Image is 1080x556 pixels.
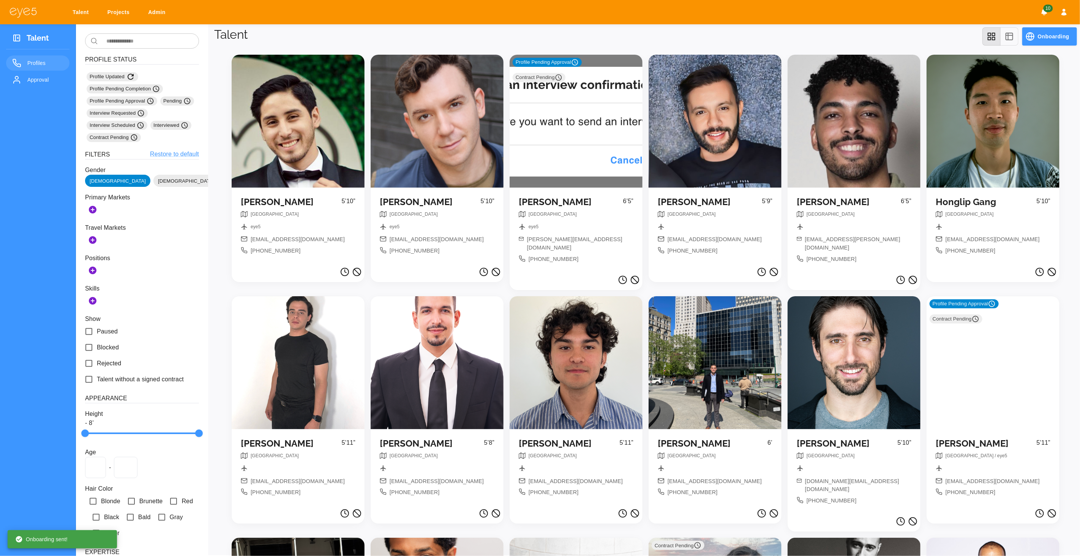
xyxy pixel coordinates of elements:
[946,477,1040,486] span: [EMAIL_ADDRESS][DOMAIN_NAME]
[104,529,120,538] span: Other
[946,488,996,497] span: [PHONE_NUMBER]
[936,197,1037,208] h5: Honglip Gang
[946,211,994,220] nav: breadcrumb
[251,247,301,255] span: [PHONE_NUMBER]
[946,247,996,255] span: [PHONE_NUMBER]
[668,452,716,462] nav: breadcrumb
[529,224,538,229] span: eye5
[241,438,342,449] h5: [PERSON_NAME]
[104,513,119,522] span: Black
[101,497,120,506] span: Blonde
[655,542,701,549] span: Contract Pending
[85,150,110,159] h6: Filters
[90,85,160,93] span: Profile Pending Completion
[898,438,911,452] p: 5’10”
[232,296,365,506] a: [PERSON_NAME]5’11”breadcrumb[EMAIL_ADDRESS][DOMAIN_NAME][PHONE_NUMBER]
[805,235,911,252] span: [EMAIL_ADDRESS][PERSON_NAME][DOMAIN_NAME]
[516,58,579,66] span: Profile Pending Approval
[85,175,150,187] div: [DEMOGRAPHIC_DATA]
[807,212,855,217] span: [GEOGRAPHIC_DATA]
[9,7,37,18] img: eye5
[529,477,623,486] span: [EMAIL_ADDRESS][DOMAIN_NAME]
[342,197,355,211] p: 5’10”
[484,438,494,452] p: 5’8”
[87,72,138,81] div: Profile Updated
[927,55,1059,264] a: Honglip Gang5’10”breadcrumb[EMAIL_ADDRESS][DOMAIN_NAME][PHONE_NUMBER]
[788,55,921,272] a: [PERSON_NAME]6’5”breadcrumb[EMAIL_ADDRESS][PERSON_NAME][DOMAIN_NAME][PHONE_NUMBER]
[251,211,299,220] nav: breadcrumb
[153,175,219,187] div: [DEMOGRAPHIC_DATA]
[97,343,119,352] span: Blocked
[390,452,438,462] nav: breadcrumb
[160,96,194,106] div: Pending
[6,55,69,71] a: Profiles
[251,223,261,233] nav: breadcrumb
[390,223,399,233] nav: breadcrumb
[87,133,141,142] div: Contract Pending
[529,212,577,217] span: [GEOGRAPHIC_DATA]
[87,96,157,106] div: Profile Pending Approval
[380,438,484,449] h5: [PERSON_NAME]
[103,5,137,19] a: Projects
[762,197,772,211] p: 5’9”
[529,211,577,220] nav: breadcrumb
[481,197,494,211] p: 5’10”
[901,197,911,211] p: 6’5”
[90,97,154,105] span: Profile Pending Approval
[649,55,782,264] a: [PERSON_NAME]5’9”breadcrumb[EMAIL_ADDRESS][DOMAIN_NAME][PHONE_NUMBER]
[668,477,762,486] span: [EMAIL_ADDRESS][DOMAIN_NAME]
[390,224,399,229] span: eye5
[668,235,762,244] span: [EMAIL_ADDRESS][DOMAIN_NAME]
[85,55,199,65] h6: Profile Status
[927,296,1059,506] a: Profile Pending Approval Contract Pending [PERSON_NAME]5’11”breadcrumb[EMAIL_ADDRESS][DOMAIN_NAME...
[371,55,504,264] a: [PERSON_NAME]5’10”breadcrumbbreadcrumb[EMAIL_ADDRESS][DOMAIN_NAME][PHONE_NUMBER]
[767,438,772,452] p: 6’
[933,315,979,323] span: Contract Pending
[623,197,633,211] p: 6’5”
[390,247,440,255] span: [PHONE_NUMBER]
[807,211,855,220] nav: breadcrumb
[390,212,438,217] span: [GEOGRAPHIC_DATA]
[153,177,219,185] span: [DEMOGRAPHIC_DATA]
[1000,27,1018,46] button: table
[109,463,111,472] span: -
[251,212,299,217] span: [GEOGRAPHIC_DATA]
[997,453,1007,458] span: eye5
[519,438,620,449] h5: [PERSON_NAME]
[527,235,633,252] span: [PERSON_NAME][EMAIL_ADDRESS][DOMAIN_NAME]
[85,166,199,175] p: Gender
[390,235,484,244] span: [EMAIL_ADDRESS][DOMAIN_NAME]
[85,202,100,217] button: Add Markets
[371,296,504,506] a: [PERSON_NAME]5’8”breadcrumb[EMAIL_ADDRESS][DOMAIN_NAME][PHONE_NUMBER]
[153,122,188,129] span: Interviewed
[946,452,1007,462] nav: breadcrumb
[6,72,69,87] a: Approval
[529,452,577,462] nav: breadcrumb
[668,488,718,497] span: [PHONE_NUMBER]
[390,453,438,458] span: [GEOGRAPHIC_DATA]
[85,448,199,457] p: Age
[380,197,481,208] h5: [PERSON_NAME]
[516,74,562,81] span: Contract Pending
[90,72,135,81] span: Profile Updated
[946,212,994,217] span: [GEOGRAPHIC_DATA]
[85,314,199,324] p: Show
[390,488,440,497] span: [PHONE_NUMBER]
[90,134,138,141] span: Contract Pending
[87,84,163,93] div: Profile Pending Completion
[214,27,248,42] h1: Talent
[807,255,857,264] span: [PHONE_NUMBER]
[85,409,199,419] p: Height
[85,484,199,493] p: Hair Color
[90,109,145,117] span: Interview Requested
[251,452,299,462] nav: breadcrumb
[1037,5,1051,19] button: Notifications
[251,224,261,229] span: eye5
[649,296,782,506] a: [PERSON_NAME]6’breadcrumb[EMAIL_ADDRESS][DOMAIN_NAME][PHONE_NUMBER]
[85,263,100,278] button: Add Positions
[668,211,716,220] nav: breadcrumb
[138,513,151,522] span: Bald
[90,122,144,129] span: Interview Scheduled
[529,488,579,497] span: [PHONE_NUMBER]
[15,532,68,546] div: Onboarding sent!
